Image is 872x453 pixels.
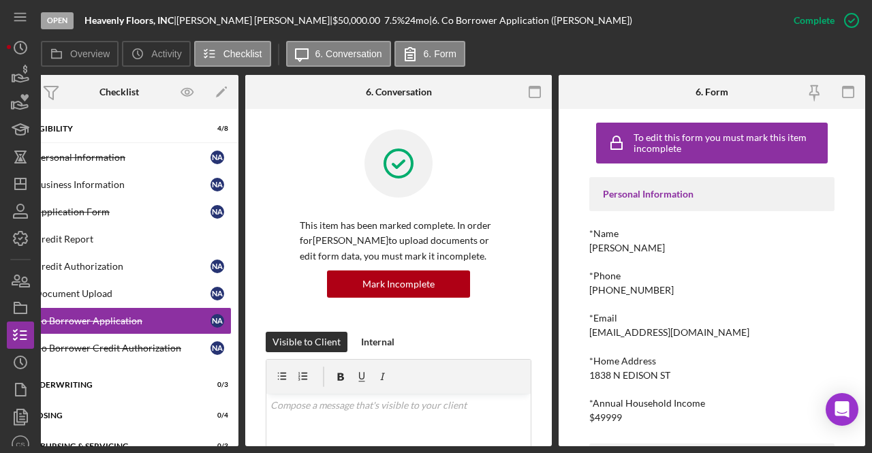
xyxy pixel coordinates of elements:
[35,315,211,326] div: Co Borrower Application
[332,15,384,26] div: $50,000.00
[272,332,341,352] div: Visible to Client
[7,225,232,253] a: Credit Report
[7,307,232,334] a: Co Borrower ApplicationNA
[7,198,232,225] a: Application FormNA
[7,280,232,307] a: Document UploadNA
[589,270,835,281] div: *Phone
[794,7,835,34] div: Complete
[122,41,190,67] button: Activity
[35,261,211,272] div: Credit Authorization
[354,332,401,352] button: Internal
[266,332,347,352] button: Visible to Client
[223,48,262,59] label: Checklist
[151,48,181,59] label: Activity
[780,7,865,34] button: Complete
[211,260,224,273] div: N A
[204,381,228,389] div: 0 / 3
[589,412,622,423] div: $49999
[176,15,332,26] div: [PERSON_NAME] [PERSON_NAME] |
[204,411,228,420] div: 0 / 4
[211,205,224,219] div: N A
[99,87,139,97] div: Checklist
[362,270,435,298] div: Mark Incomplete
[424,48,456,59] label: 6. Form
[589,398,835,409] div: *Annual Household Income
[327,270,470,298] button: Mark Incomplete
[27,411,194,420] div: Closing
[361,332,394,352] div: Internal
[35,288,211,299] div: Document Upload
[603,189,821,200] div: Personal Information
[211,151,224,164] div: N A
[27,125,194,133] div: Eligibility
[211,287,224,300] div: N A
[211,314,224,328] div: N A
[35,234,231,245] div: Credit Report
[286,41,391,67] button: 6. Conversation
[634,132,824,154] div: To edit this form you must mark this item incomplete
[204,125,228,133] div: 4 / 8
[429,15,632,26] div: | 6. Co Borrower Application ([PERSON_NAME])
[405,15,429,26] div: 24 mo
[27,381,194,389] div: Underwriting
[41,41,119,67] button: Overview
[589,228,835,239] div: *Name
[589,356,835,366] div: *Home Address
[7,144,232,171] a: Personal InformationNA
[589,285,674,296] div: [PHONE_NUMBER]
[589,243,665,253] div: [PERSON_NAME]
[84,14,174,26] b: Heavenly Floors, INC
[35,206,211,217] div: Application Form
[27,442,194,450] div: Disbursing & Servicing
[194,41,271,67] button: Checklist
[35,152,211,163] div: Personal Information
[589,370,670,381] div: 1838 N EDISON ST
[84,15,176,26] div: |
[7,334,232,362] a: Co Borrower Credit AuthorizationNA
[7,253,232,280] a: Credit AuthorizationNA
[384,15,405,26] div: 7.5 %
[16,441,25,448] text: CS
[589,313,835,324] div: *Email
[204,442,228,450] div: 0 / 3
[300,218,497,264] p: This item has been marked complete. In order for [PERSON_NAME] to upload documents or edit form d...
[826,393,858,426] div: Open Intercom Messenger
[7,171,232,198] a: Business InformationNA
[35,343,211,354] div: Co Borrower Credit Authorization
[366,87,432,97] div: 6. Conversation
[35,179,211,190] div: Business Information
[70,48,110,59] label: Overview
[589,327,749,338] div: [EMAIL_ADDRESS][DOMAIN_NAME]
[41,12,74,29] div: Open
[315,48,382,59] label: 6. Conversation
[211,178,224,191] div: N A
[394,41,465,67] button: 6. Form
[211,341,224,355] div: N A
[696,87,728,97] div: 6. Form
